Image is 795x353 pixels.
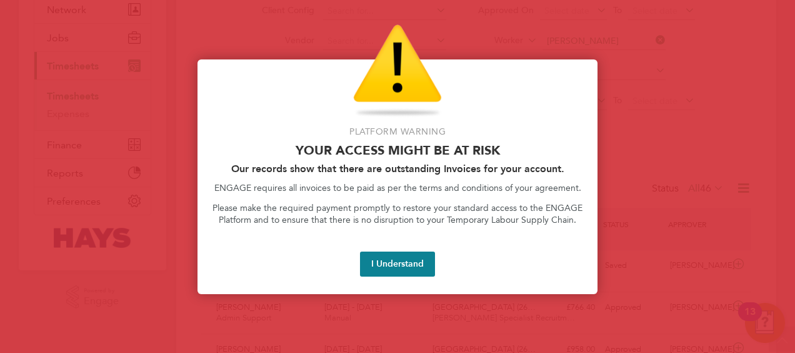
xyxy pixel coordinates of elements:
p: Please make the required payment promptly to restore your standard access to the ENGAGE Platform ... [212,202,582,227]
p: Your access might be at risk [212,143,582,158]
p: ENGAGE requires all invoices to be paid as per the terms and conditions of your agreement. [212,182,582,195]
h2: Our records show that there are outstanding Invoices for your account. [212,163,582,175]
p: Platform Warning [212,126,582,138]
img: Warning Icon [353,24,442,118]
button: I Understand [360,252,435,277]
div: Access At Risk [197,59,597,294]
